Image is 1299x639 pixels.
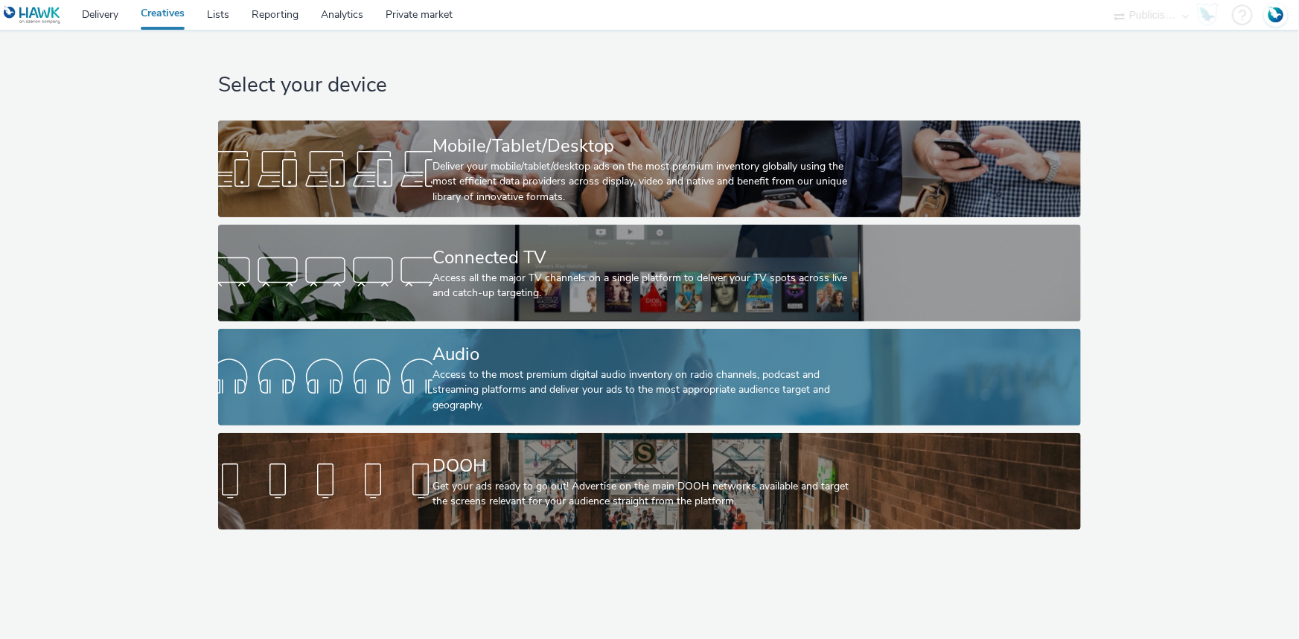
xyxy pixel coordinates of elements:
img: Hawk Academy [1196,3,1219,27]
div: DOOH [433,453,861,479]
div: Connected TV [433,245,861,271]
div: Get your ads ready to go out! Advertise on the main DOOH networks available and target the screen... [433,479,861,510]
a: Hawk Academy [1196,3,1225,27]
a: DOOHGet your ads ready to go out! Advertise on the main DOOH networks available and target the sc... [218,433,1081,530]
img: undefined Logo [4,6,61,25]
img: Account FR [1265,4,1287,26]
a: Mobile/Tablet/DesktopDeliver your mobile/tablet/desktop ads on the most premium inventory globall... [218,121,1081,217]
a: Connected TVAccess all the major TV channels on a single platform to deliver your TV spots across... [218,225,1081,321]
div: Deliver your mobile/tablet/desktop ads on the most premium inventory globally using the most effi... [433,159,861,205]
h1: Select your device [218,71,1081,100]
a: AudioAccess to the most premium digital audio inventory on radio channels, podcast and streaming ... [218,329,1081,426]
div: Mobile/Tablet/Desktop [433,133,861,159]
div: Access to the most premium digital audio inventory on radio channels, podcast and streaming platf... [433,367,861,413]
div: Audio [433,341,861,367]
div: Access all the major TV channels on a single platform to deliver your TV spots across live and ca... [433,271,861,301]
